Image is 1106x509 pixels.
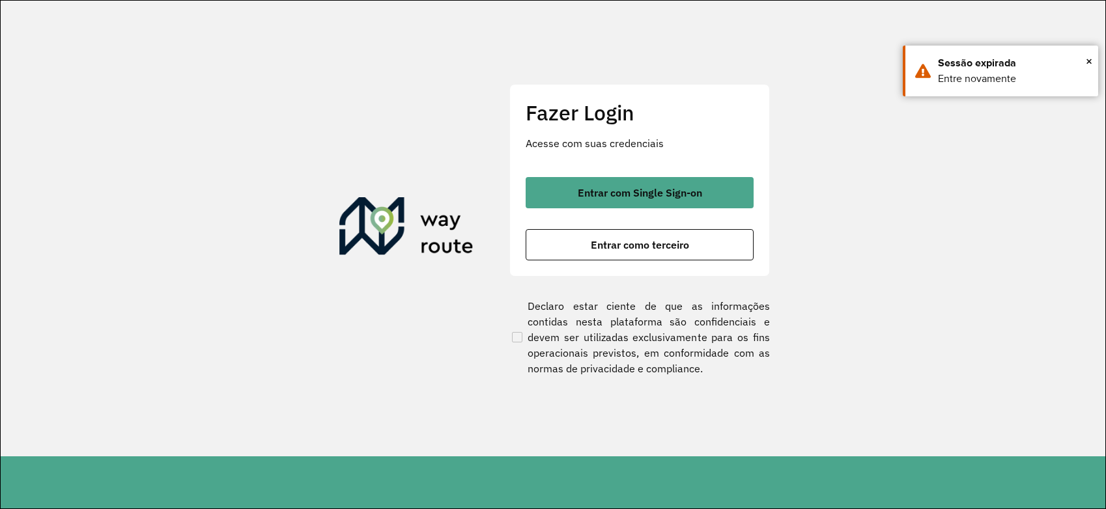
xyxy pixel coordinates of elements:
label: Declaro estar ciente de que as informações contidas nesta plataforma são confidenciais e devem se... [509,298,770,376]
div: Sessão expirada [938,55,1088,71]
img: Roteirizador AmbevTech [339,197,474,260]
span: × [1086,51,1092,71]
span: Entrar como terceiro [591,240,689,250]
span: Entrar com Single Sign-on [578,187,702,198]
button: button [526,229,754,260]
h2: Fazer Login [526,100,754,125]
button: Close [1086,51,1092,71]
div: Entre novamente [938,71,1088,87]
p: Acesse com suas credenciais [526,135,754,151]
button: button [526,177,754,208]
